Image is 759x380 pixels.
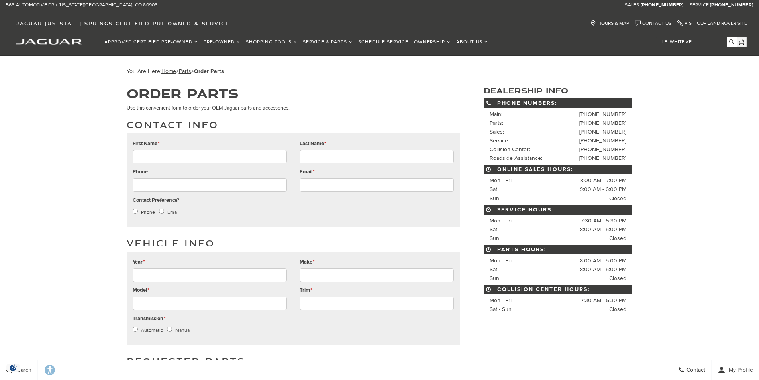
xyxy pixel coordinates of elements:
input: i.e. White XE [656,37,736,47]
span: Mon - Fri [490,297,512,304]
a: Hours & Map [590,20,629,26]
a: 565 Automotive Dr • [US_STATE][GEOGRAPHIC_DATA], CO 80905 [6,2,157,8]
span: Service Hours: [484,205,632,215]
a: [PHONE_NUMBER] [579,146,626,153]
span: Collision Center Hours: [484,285,632,294]
span: Sales: [490,128,504,135]
a: [PHONE_NUMBER] [579,155,626,161]
span: Main: [490,111,502,118]
span: Sun [490,195,499,202]
span: Service: [490,137,509,144]
img: Jaguar [16,39,82,45]
span: Parts: [490,120,503,126]
a: Jaguar [US_STATE] Springs Certified Pre-Owned & Service [12,20,233,26]
p: Use this convenient form to order your OEM Jaguar parts and accessories. [127,104,460,112]
a: Home [161,68,176,75]
span: Mon - Fri [490,257,512,264]
a: Parts [179,68,191,75]
a: jaguar [16,38,82,45]
h2: Vehicle Info [127,239,460,248]
label: Email [167,208,179,217]
label: Trim [300,286,312,295]
span: 7:30 AM - 5:30 PM [581,296,626,305]
label: Manual [175,326,191,335]
span: 8:00 AM - 5:00 PM [580,265,626,274]
a: Pre-Owned [201,35,243,49]
a: Approved Certified Pre-Owned [102,35,201,49]
img: Opt-Out Icon [4,364,22,372]
section: Click to Open Cookie Consent Modal [4,364,22,372]
label: First Name [133,139,160,148]
a: [PHONE_NUMBER] [579,128,626,135]
span: You Are Here: [127,68,224,75]
span: Service [690,2,709,8]
span: Sun [490,275,499,282]
span: Online Sales Hours: [484,165,632,174]
nav: Main Navigation [102,35,491,49]
a: Visit Our Land Rover Site [677,20,747,26]
a: [PHONE_NUMBER] [579,120,626,126]
a: [PHONE_NUMBER] [641,2,684,8]
label: Make [300,258,315,266]
label: Phone [133,167,148,176]
span: > [179,68,224,75]
span: 7:30 AM - 5:30 PM [581,217,626,225]
span: Closed [609,274,626,283]
div: Breadcrumbs [127,68,633,75]
label: Automatic [141,326,163,335]
a: Shopping Tools [243,35,300,49]
label: Last Name [300,139,326,148]
span: Closed [609,194,626,203]
span: Mon - Fri [490,177,512,184]
h2: Contact Info [127,120,460,129]
span: Jaguar [US_STATE] Springs Certified Pre-Owned & Service [16,20,229,26]
a: [PHONE_NUMBER] [579,111,626,118]
label: Transmission [133,314,166,323]
h1: Order Parts [127,87,460,100]
h2: Requested Parts [127,357,460,366]
label: Year [133,258,145,266]
a: Service & Parts [300,35,355,49]
a: [PHONE_NUMBER] [579,137,626,144]
span: Sat [490,266,497,273]
a: [PHONE_NUMBER] [710,2,753,8]
a: Contact Us [635,20,671,26]
span: 9:00 AM - 6:00 PM [580,185,626,194]
label: Contact Preference? [133,196,179,205]
span: Phone Numbers: [484,98,632,108]
label: Model [133,286,149,295]
span: Sat [490,186,497,193]
h3: Dealership Info [484,87,632,95]
a: Ownership [411,35,453,49]
span: Closed [609,305,626,314]
span: 8:00 AM - 7:00 PM [580,176,626,185]
span: > [161,68,224,75]
span: 8:00 AM - 5:00 PM [580,225,626,234]
span: 8:00 AM - 5:00 PM [580,256,626,265]
span: Collision Center: [490,146,530,153]
a: About Us [453,35,491,49]
span: Closed [609,234,626,243]
span: Contact [684,367,705,374]
label: Email [300,167,315,176]
span: Sales [625,2,639,8]
span: Roadside Assistance: [490,155,542,161]
a: Schedule Service [355,35,411,49]
button: Open user profile menu [712,360,759,380]
span: Sun [490,235,499,242]
span: Sat - Sun [490,306,512,313]
span: Sat [490,226,497,233]
span: Parts Hours: [484,245,632,254]
span: Mon - Fri [490,217,512,224]
label: Phone [141,208,155,217]
strong: Order Parts [194,68,224,75]
span: My Profile [726,367,753,374]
